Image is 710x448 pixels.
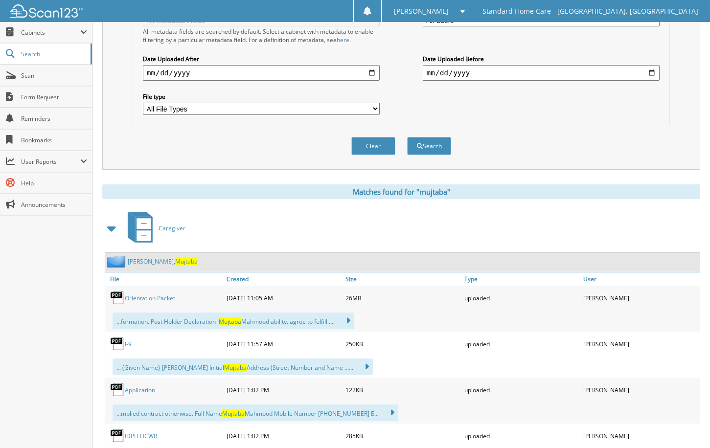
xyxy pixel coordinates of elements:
[343,426,462,446] div: 285KB
[143,55,380,63] label: Date Uploaded After
[125,386,155,394] a: Application
[143,65,380,81] input: start
[224,272,343,286] a: Created
[113,404,398,421] div: ...mplied contract otherwise. Full Name Mahmood Mobile Number [PHONE_NUMBER] E...
[122,209,185,247] a: Caregiver
[125,294,175,302] a: Orientation Packet
[423,55,660,63] label: Date Uploaded Before
[224,426,343,446] div: [DATE] 1:02 PM
[107,255,128,268] img: folder2.png
[125,432,157,440] a: IDPH HCWR
[21,179,87,187] span: Help
[102,184,700,199] div: Matches found for "mujtaba"
[343,380,462,400] div: 122KB
[224,380,343,400] div: [DATE] 1:02 PM
[581,272,700,286] a: User
[21,136,87,144] span: Bookmarks
[21,157,80,166] span: User Reports
[113,358,373,375] div: ... (Given Name} [PERSON_NAME] Initial Address (Street Number and Name ......
[143,27,380,44] div: All metadata fields are searched by default. Select a cabinet with metadata to enable filtering b...
[175,257,198,266] span: Mujtaba
[113,313,354,329] div: ...formation. Post Holder Declaration j Mahmood ability. agree to fulfill ....
[224,288,343,308] div: [DATE] 11:05 AM
[21,50,86,58] span: Search
[462,380,581,400] div: uploaded
[128,257,198,266] a: [PERSON_NAME],Mujtaba
[482,8,698,14] span: Standard Home Care - [GEOGRAPHIC_DATA], [GEOGRAPHIC_DATA]
[337,36,349,44] a: here
[21,201,87,209] span: Announcements
[343,288,462,308] div: 26MB
[462,334,581,354] div: uploaded
[462,426,581,446] div: uploaded
[462,272,581,286] a: Type
[581,288,700,308] div: [PERSON_NAME]
[407,137,451,155] button: Search
[21,28,80,37] span: Cabinets
[110,428,125,443] img: PDF.png
[462,288,581,308] div: uploaded
[143,92,380,101] label: File type
[110,382,125,397] img: PDF.png
[351,137,395,155] button: Clear
[581,334,700,354] div: [PERSON_NAME]
[159,224,185,232] span: Caregiver
[224,363,247,372] span: Mujtaba
[661,401,710,448] iframe: Chat Widget
[423,65,660,81] input: end
[110,336,125,351] img: PDF.png
[21,93,87,101] span: Form Request
[222,409,245,418] span: Mujtaba
[105,272,224,286] a: File
[343,334,462,354] div: 250KB
[343,272,462,286] a: Size
[581,380,700,400] div: [PERSON_NAME]
[21,71,87,80] span: Scan
[10,4,83,18] img: scan123-logo-white.svg
[21,114,87,123] span: Reminders
[219,317,241,326] span: Mujtaba
[110,291,125,305] img: PDF.png
[581,426,700,446] div: [PERSON_NAME]
[394,8,449,14] span: [PERSON_NAME]
[125,340,132,348] a: I-9
[224,334,343,354] div: [DATE] 11:57 AM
